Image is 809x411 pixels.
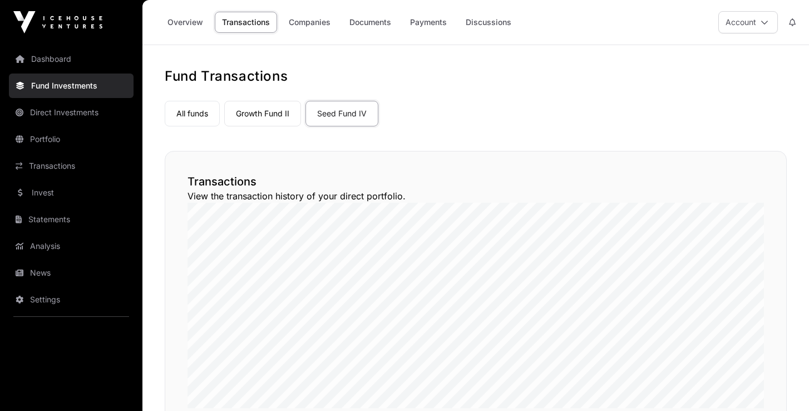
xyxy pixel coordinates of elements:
[165,101,220,126] a: All funds
[9,127,134,151] a: Portfolio
[160,12,210,33] a: Overview
[9,287,134,312] a: Settings
[718,11,778,33] button: Account
[282,12,338,33] a: Companies
[224,101,301,126] a: Growth Fund II
[9,234,134,258] a: Analysis
[9,261,134,285] a: News
[9,207,134,232] a: Statements
[403,12,454,33] a: Payments
[9,74,134,98] a: Fund Investments
[9,47,134,71] a: Dashboard
[9,154,134,178] a: Transactions
[9,180,134,205] a: Invest
[165,67,787,85] h1: Fund Transactions
[753,358,809,411] iframe: Chat Widget
[305,101,378,126] a: Seed Fund IV
[188,174,764,189] h2: Transactions
[9,100,134,125] a: Direct Investments
[342,12,398,33] a: Documents
[188,189,764,203] p: View the transaction history of your direct portfolio.
[13,11,102,33] img: Icehouse Ventures Logo
[215,12,277,33] a: Transactions
[458,12,519,33] a: Discussions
